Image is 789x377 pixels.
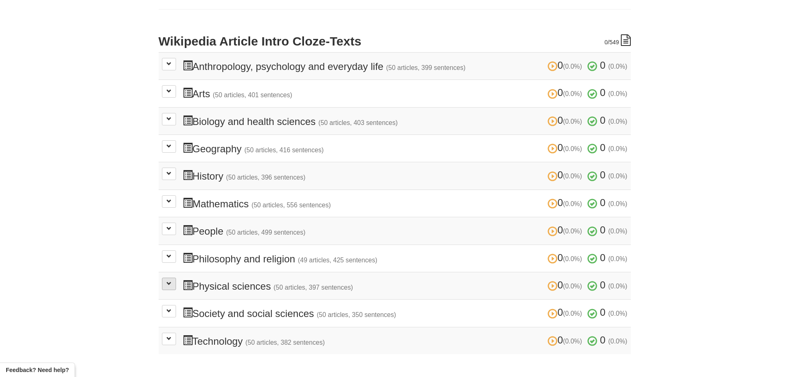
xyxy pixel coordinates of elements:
[183,335,627,347] h3: Technology
[159,34,631,48] h2: Wikipedia Article Intro Cloze-Texts
[386,64,466,71] small: (50 articles, 399 sentences)
[183,307,627,319] h3: Society and social sciences
[183,87,627,99] h3: Arts
[183,252,627,264] h3: Philosophy and religion
[600,197,606,208] span: 0
[226,229,306,236] small: (50 articles, 499 sentences)
[548,279,585,291] span: 0
[604,34,630,46] div: /549
[608,255,627,262] small: (0.0%)
[600,142,606,153] span: 0
[563,63,582,70] small: (0.0%)
[548,307,585,318] span: 0
[183,197,627,209] h3: Mathematics
[608,200,627,207] small: (0.0%)
[600,307,606,318] span: 0
[608,173,627,180] small: (0.0%)
[563,173,582,180] small: (0.0%)
[608,118,627,125] small: (0.0%)
[548,60,585,71] span: 0
[317,311,396,318] small: (50 articles, 350 sentences)
[251,202,331,209] small: (50 articles, 556 sentences)
[548,142,585,153] span: 0
[548,87,585,98] span: 0
[563,338,582,345] small: (0.0%)
[563,90,582,97] small: (0.0%)
[183,115,627,127] h3: Biology and health sciences
[6,366,69,374] span: Open feedback widget
[604,39,608,46] span: 0
[608,338,627,345] small: (0.0%)
[608,63,627,70] small: (0.0%)
[600,115,606,126] span: 0
[183,170,627,182] h3: History
[318,119,398,126] small: (50 articles, 403 sentences)
[563,145,582,152] small: (0.0%)
[246,339,325,346] small: (50 articles, 382 sentences)
[183,225,627,237] h3: People
[548,169,585,180] span: 0
[608,228,627,235] small: (0.0%)
[600,279,606,291] span: 0
[244,146,324,154] small: (50 articles, 416 sentences)
[548,252,585,263] span: 0
[548,334,585,346] span: 0
[600,87,606,98] span: 0
[274,284,353,291] small: (50 articles, 397 sentences)
[600,252,606,263] span: 0
[608,90,627,97] small: (0.0%)
[563,255,582,262] small: (0.0%)
[183,60,627,72] h3: Anthropology, psychology and everyday life
[600,334,606,346] span: 0
[563,118,582,125] small: (0.0%)
[563,283,582,290] small: (0.0%)
[563,228,582,235] small: (0.0%)
[563,200,582,207] small: (0.0%)
[226,174,306,181] small: (50 articles, 396 sentences)
[548,197,585,208] span: 0
[548,115,585,126] span: 0
[548,224,585,235] span: 0
[183,142,627,154] h3: Geography
[608,145,627,152] small: (0.0%)
[608,310,627,317] small: (0.0%)
[608,283,627,290] small: (0.0%)
[600,224,606,235] span: 0
[600,169,606,180] span: 0
[183,280,627,292] h3: Physical sciences
[213,91,292,98] small: (50 articles, 401 sentences)
[563,310,582,317] small: (0.0%)
[600,60,606,71] span: 0
[298,257,377,264] small: (49 articles, 425 sentences)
